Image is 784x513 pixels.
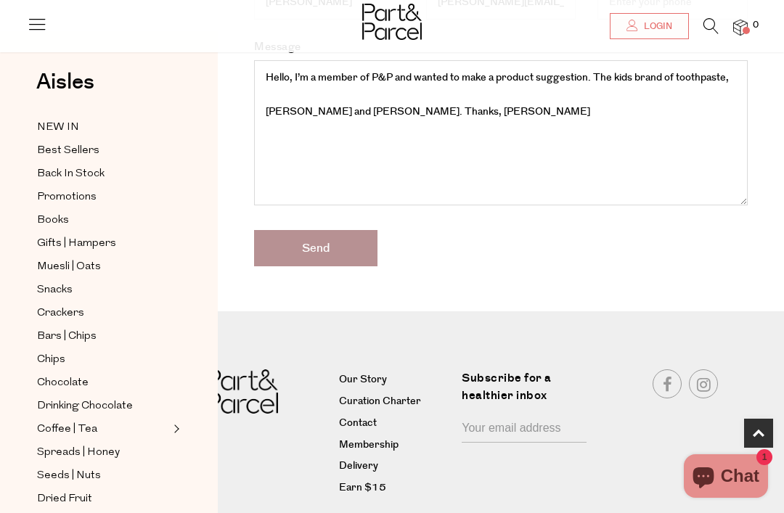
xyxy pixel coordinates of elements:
span: Seeds | Nuts [37,467,101,485]
a: Delivery [339,458,451,475]
a: NEW IN [37,118,169,136]
a: 0 [733,20,748,35]
a: Spreads | Honey [37,443,169,461]
a: Dried Fruit [37,490,169,508]
a: Login [610,13,689,39]
span: Chips [37,351,65,369]
span: Gifts | Hampers [37,235,116,253]
a: Drinking Chocolate [37,397,169,415]
a: Back In Stock [37,165,169,183]
a: Promotions [37,188,169,206]
span: Crackers [37,305,84,322]
a: Snacks [37,281,169,299]
span: Drinking Chocolate [37,398,133,415]
a: Curation Charter [339,393,451,411]
span: Aisles [36,66,94,98]
input: Your email address [462,415,587,443]
span: Chocolate [37,374,89,392]
span: Snacks [37,282,73,299]
span: Dried Fruit [37,491,92,508]
img: Part&Parcel [362,4,422,40]
a: Crackers [37,304,169,322]
a: Our Story [339,372,451,389]
a: Contact [339,415,451,432]
input: Send [254,230,377,266]
label: Subscribe for a healthier inbox [462,369,595,415]
span: Spreads | Honey [37,444,120,461]
span: Books [37,212,69,229]
a: Chips [37,350,169,369]
span: Muesli | Oats [37,258,101,276]
span: Back In Stock [37,165,105,183]
a: Best Sellers [37,141,169,160]
a: Aisles [36,71,94,107]
inbox-online-store-chat: Shopify online store chat [679,454,772,501]
img: Part&Parcel [205,369,278,414]
a: Seeds | Nuts [37,467,169,485]
a: Books [37,211,169,229]
a: Chocolate [37,374,169,392]
span: Best Sellers [37,142,99,160]
span: Promotions [37,189,97,206]
span: NEW IN [37,119,79,136]
button: Expand/Collapse Coffee | Tea [170,420,180,438]
span: 0 [749,19,762,32]
span: Bars | Chips [37,328,97,345]
textarea: Message [254,60,748,205]
label: Message [254,39,748,212]
a: Membership [339,437,451,454]
span: Coffee | Tea [37,421,97,438]
a: Earn $15 [339,480,451,497]
a: Gifts | Hampers [37,234,169,253]
a: Bars | Chips [37,327,169,345]
a: Coffee | Tea [37,420,169,438]
a: Muesli | Oats [37,258,169,276]
span: Login [640,20,672,33]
